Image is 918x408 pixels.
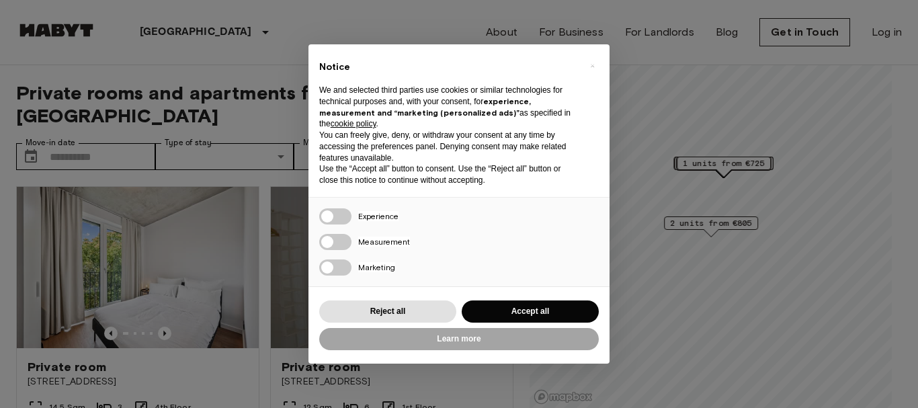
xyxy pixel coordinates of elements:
button: Reject all [319,300,456,323]
span: × [590,58,595,74]
span: Measurement [358,237,410,247]
a: cookie policy [331,119,376,128]
button: Learn more [319,328,599,350]
h2: Notice [319,60,577,74]
span: Experience [358,211,399,221]
strong: experience, measurement and “marketing (personalized ads)” [319,96,531,118]
button: Close this notice [581,55,603,77]
p: Use the “Accept all” button to consent. Use the “Reject all” button or close this notice to conti... [319,163,577,186]
p: We and selected third parties use cookies or similar technologies for technical purposes and, wit... [319,85,577,130]
p: You can freely give, deny, or withdraw your consent at any time by accessing the preferences pane... [319,130,577,163]
button: Accept all [462,300,599,323]
span: Marketing [358,262,395,272]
